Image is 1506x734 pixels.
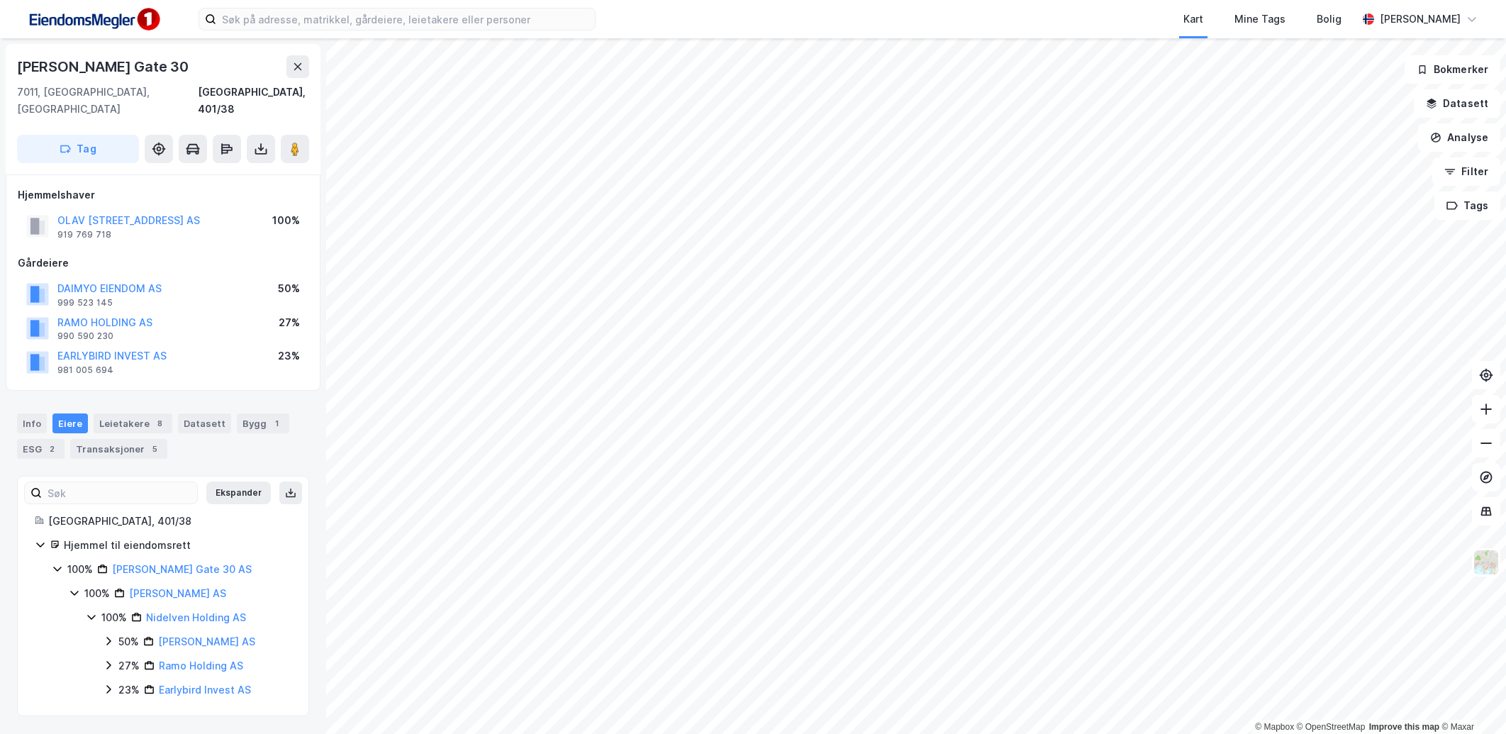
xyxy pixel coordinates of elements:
img: Z [1473,549,1500,576]
div: 50% [278,280,300,297]
a: Ramo Holding AS [159,660,243,672]
div: 50% [118,633,139,650]
a: [PERSON_NAME] AS [129,587,226,599]
div: Kart [1183,11,1203,28]
div: 23% [278,347,300,365]
button: Tags [1434,191,1500,220]
div: Leietakere [94,413,172,433]
a: [PERSON_NAME] Gate 30 AS [112,563,252,575]
div: Info [17,413,47,433]
div: 100% [101,609,127,626]
div: [GEOGRAPHIC_DATA], 401/38 [48,513,291,530]
button: Tag [17,135,139,163]
div: Bolig [1317,11,1342,28]
input: Søk på adresse, matrikkel, gårdeiere, leietakere eller personer [216,9,595,30]
button: Filter [1432,157,1500,186]
iframe: Chat Widget [1435,666,1506,734]
div: 981 005 694 [57,365,113,376]
div: [GEOGRAPHIC_DATA], 401/38 [198,84,309,118]
a: OpenStreetMap [1297,722,1366,732]
div: 27% [118,657,140,674]
div: 5 [147,442,162,456]
div: 100% [67,561,93,578]
div: 23% [118,682,140,699]
div: Hjemmel til eiendomsrett [64,537,291,554]
div: Bygg [237,413,289,433]
div: [PERSON_NAME] [1380,11,1461,28]
div: [PERSON_NAME] Gate 30 [17,55,191,78]
div: 1 [269,416,284,430]
div: 8 [152,416,167,430]
a: Mapbox [1255,722,1294,732]
a: Improve this map [1369,722,1439,732]
input: Søk [42,482,197,504]
div: ESG [17,439,65,459]
div: 100% [272,212,300,229]
div: Gårdeiere [18,255,308,272]
button: Ekspander [206,482,271,504]
div: 7011, [GEOGRAPHIC_DATA], [GEOGRAPHIC_DATA] [17,84,198,118]
a: [PERSON_NAME] AS [158,635,255,647]
div: Eiere [52,413,88,433]
button: Analyse [1418,123,1500,152]
div: Datasett [178,413,231,433]
div: 2 [45,442,59,456]
div: Transaksjoner [70,439,167,459]
a: Earlybird Invest AS [159,684,251,696]
div: Kontrollprogram for chat [1435,666,1506,734]
div: 100% [84,585,110,602]
div: Hjemmelshaver [18,187,308,204]
div: 27% [279,314,300,331]
div: 999 523 145 [57,297,113,308]
button: Bokmerker [1405,55,1500,84]
div: Mine Tags [1234,11,1285,28]
a: Nidelven Holding AS [146,611,246,623]
button: Datasett [1414,89,1500,118]
div: 919 769 718 [57,229,111,240]
img: F4PB6Px+NJ5v8B7XTbfpPpyloAAAAASUVORK5CYII= [23,4,164,35]
div: 990 590 230 [57,330,113,342]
